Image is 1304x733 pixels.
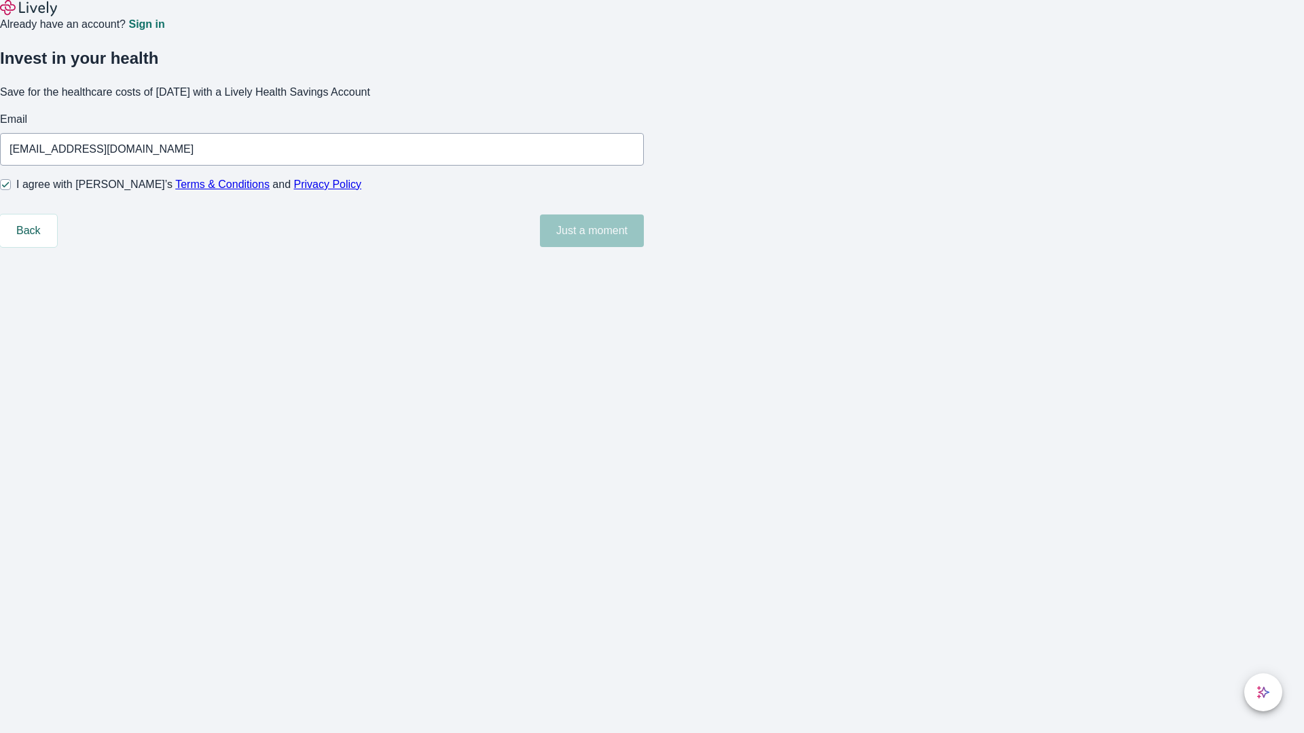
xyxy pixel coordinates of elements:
a: Privacy Policy [294,178,362,190]
span: I agree with [PERSON_NAME]’s and [16,176,361,193]
a: Sign in [128,19,164,30]
button: chat [1244,673,1282,711]
svg: Lively AI Assistant [1256,685,1270,699]
a: Terms & Conditions [175,178,270,190]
